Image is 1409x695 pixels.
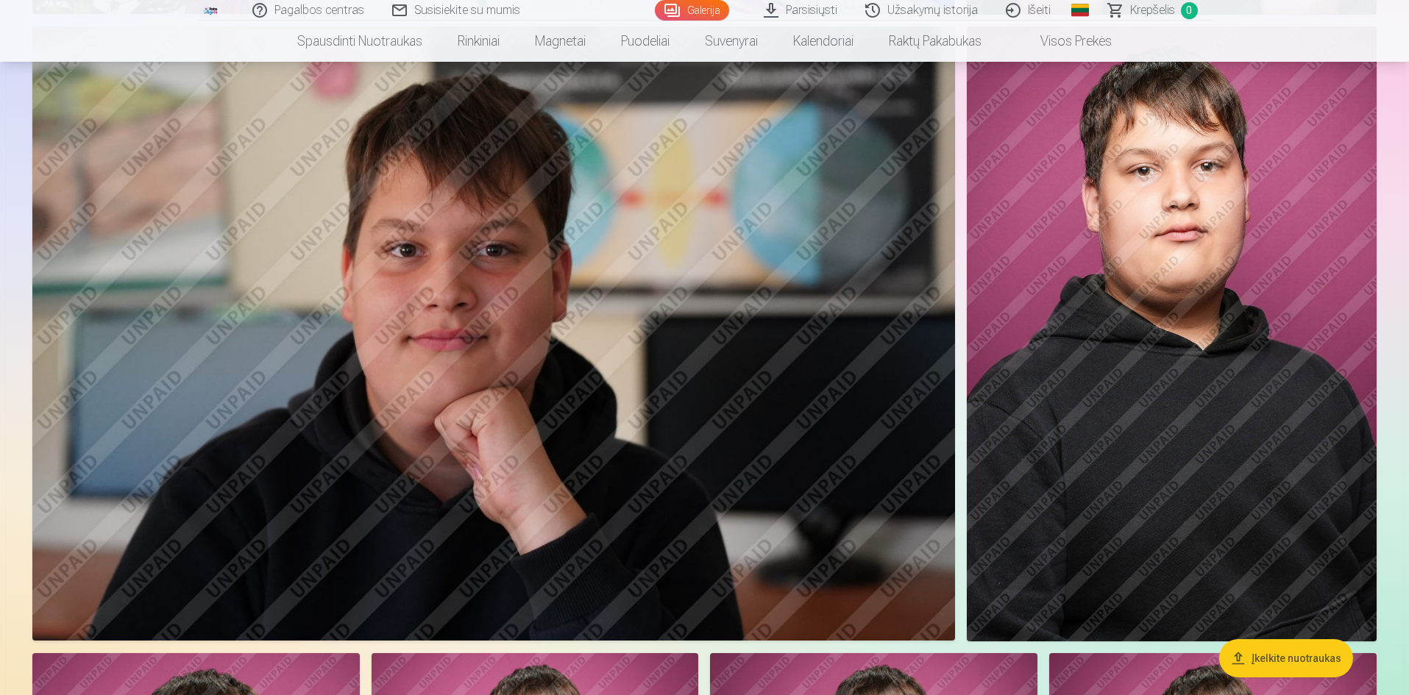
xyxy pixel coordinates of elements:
button: Įkelkite nuotraukas [1219,639,1353,677]
a: Suvenyrai [687,21,776,62]
span: 0 [1181,2,1198,19]
img: /fa2 [203,6,219,15]
a: Visos prekės [999,21,1129,62]
a: Raktų pakabukas [871,21,999,62]
a: Puodeliai [603,21,687,62]
a: Magnetai [517,21,603,62]
span: Krepšelis [1130,1,1175,19]
a: Rinkiniai [440,21,517,62]
a: Kalendoriai [776,21,871,62]
a: Spausdinti nuotraukas [280,21,440,62]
